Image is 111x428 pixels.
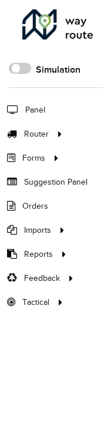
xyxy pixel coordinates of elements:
[24,272,60,284] span: Feedback
[25,104,45,116] span: Panel
[22,200,48,212] span: Orders
[24,224,51,236] span: Imports
[22,152,45,164] span: Forms
[24,176,88,188] span: Suggestion Panel
[36,63,80,77] label: Simulation
[24,248,53,260] span: Reports
[22,296,49,308] span: Tactical
[24,128,49,140] span: Router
